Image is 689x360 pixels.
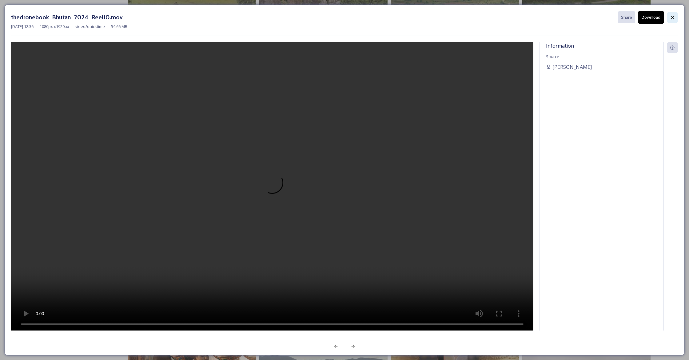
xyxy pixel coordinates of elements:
[546,54,559,59] span: Source
[638,11,664,24] button: Download
[618,11,635,23] button: Share
[40,24,69,29] span: 1080 px x 1920 px
[11,13,123,22] h3: thedronebook_Bhutan_2024_Reel10.mov
[11,24,34,29] span: [DATE] 12:36
[552,63,592,71] span: [PERSON_NAME]
[75,24,105,29] span: video/quicktime
[111,24,127,29] span: 54.66 MB
[546,42,574,49] span: Information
